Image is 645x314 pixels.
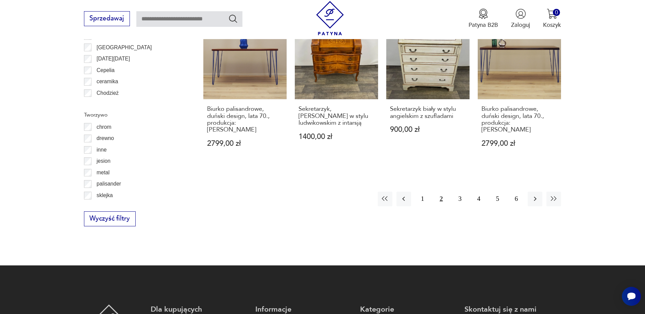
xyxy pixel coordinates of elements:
[543,21,561,29] p: Koszyk
[84,11,130,26] button: Sprzedawaj
[97,168,109,177] p: metal
[299,106,374,126] h3: Sekretarzyk, [PERSON_NAME] w stylu ludwikowskim z intarsją
[415,192,430,206] button: 1
[84,110,184,119] p: Tworzywo
[313,1,347,35] img: Patyna - sklep z meblami i dekoracjami vintage
[97,100,117,109] p: Ćmielów
[97,145,106,154] p: inne
[228,14,238,23] button: Szukaj
[511,8,530,29] button: Zaloguj
[84,16,130,22] a: Sprzedawaj
[97,179,121,188] p: palisander
[97,43,152,52] p: [GEOGRAPHIC_DATA]
[543,8,561,29] button: 0Koszyk
[469,8,498,29] a: Ikona medaluPatyna B2B
[490,192,505,206] button: 5
[471,192,486,206] button: 4
[509,192,524,206] button: 6
[97,191,113,200] p: sklejka
[453,192,467,206] button: 3
[386,16,470,163] a: Sekretarzyk biały w stylu angielskim z szufladamiSekretarzyk biały w stylu angielskim z szufladam...
[207,140,283,147] p: 2799,00 zł
[97,54,130,63] p: [DATE][DATE]
[207,106,283,134] h3: Biurko palisandrowe, duński design, lata 70., produkcja: [PERSON_NAME]
[434,192,448,206] button: 2
[390,126,466,133] p: 900,00 zł
[97,89,119,98] p: Chodzież
[478,16,561,163] a: Biurko palisandrowe, duński design, lata 70., produkcja: DaniaBiurko palisandrowe, duński design,...
[469,21,498,29] p: Patyna B2B
[553,9,560,16] div: 0
[481,106,557,134] h3: Biurko palisandrowe, duński design, lata 70., produkcja: [PERSON_NAME]
[97,77,118,86] p: ceramika
[622,287,641,306] iframe: Smartsupp widget button
[295,16,378,163] a: Sekretarzyk, biurko w stylu ludwikowskim z intarsjąSekretarzyk, [PERSON_NAME] w stylu ludwikowski...
[203,16,287,163] a: Biurko palisandrowe, duński design, lata 70., produkcja: DaniaBiurko palisandrowe, duński design,...
[97,157,111,165] p: jesion
[390,106,466,120] h3: Sekretarzyk biały w stylu angielskim z szufladami
[547,8,557,19] img: Ikona koszyka
[84,211,136,226] button: Wyczyść filtry
[97,123,111,132] p: chrom
[97,134,114,143] p: drewno
[469,8,498,29] button: Patyna B2B
[481,140,557,147] p: 2799,00 zł
[515,8,526,19] img: Ikonka użytkownika
[478,8,489,19] img: Ikona medalu
[299,133,374,140] p: 1400,00 zł
[97,203,109,211] p: szkło
[511,21,530,29] p: Zaloguj
[97,66,115,75] p: Cepelia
